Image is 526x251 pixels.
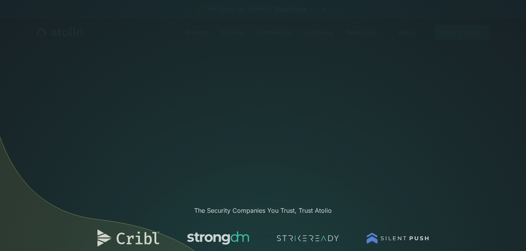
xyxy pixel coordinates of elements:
[37,27,83,37] a: home
[346,28,376,37] div: Resources
[340,25,392,40] div: Resources
[90,206,436,215] div: The Security Companies You Trust, Trust Atolio
[297,25,340,40] a: Use Cases
[434,25,489,40] a: Book a Demo
[179,25,215,40] a: Product
[275,6,315,12] a: Read more →
[367,227,429,249] img: logo
[319,5,329,14] button: ×
[197,5,315,14] span: 🎉 We closed our Series A!
[251,25,297,40] a: Connectors
[392,25,422,40] a: About
[277,227,339,249] img: logo
[215,25,251,40] a: Security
